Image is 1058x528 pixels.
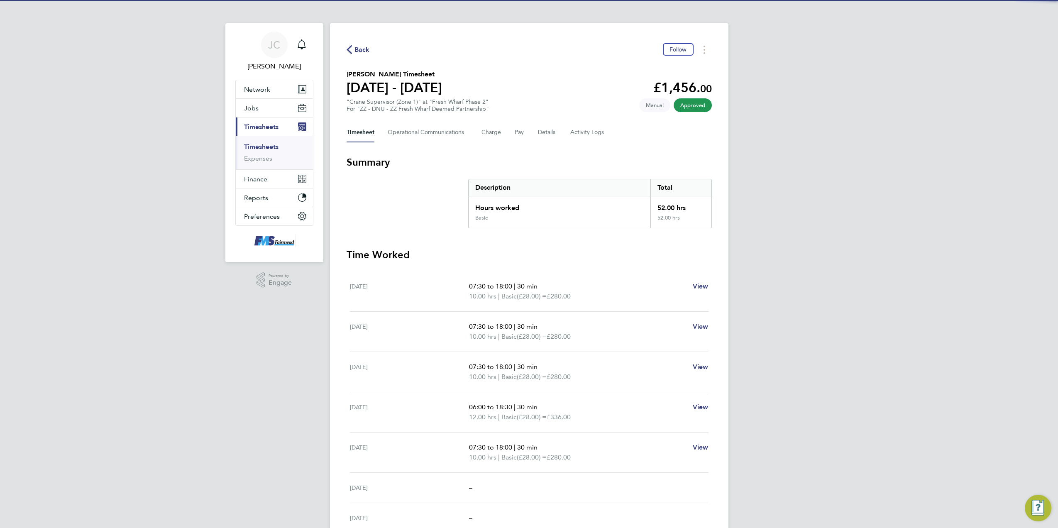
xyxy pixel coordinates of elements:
div: Hours worked [469,196,651,215]
span: (£28.00) = [517,373,547,381]
span: | [514,323,516,330]
span: Follow [669,46,687,53]
button: Engage Resource Center [1025,495,1051,521]
span: | [498,453,500,461]
a: Timesheets [244,143,279,151]
span: | [498,373,500,381]
button: Activity Logs [570,122,605,142]
span: 30 min [517,403,538,411]
button: Network [236,80,313,98]
span: 07:30 to 18:00 [469,323,512,330]
div: Basic [475,215,488,221]
span: | [514,363,516,371]
span: View [693,403,709,411]
span: Reports [244,194,268,202]
span: 06:00 to 18:30 [469,403,512,411]
span: 10.00 hrs [469,332,496,340]
span: Basic [501,372,517,382]
span: Basic [501,452,517,462]
span: 07:30 to 18:00 [469,443,512,451]
h3: Time Worked [347,248,712,262]
a: View [693,281,709,291]
a: View [693,362,709,372]
button: Back [347,44,370,55]
span: (£28.00) = [517,292,547,300]
span: £336.00 [547,413,571,421]
span: 10.00 hrs [469,453,496,461]
div: Timesheets [236,136,313,169]
h1: [DATE] - [DATE] [347,79,442,96]
span: View [693,363,709,371]
div: 52.00 hrs [650,215,711,228]
span: | [514,403,516,411]
div: Total [650,179,711,196]
span: Engage [269,279,292,286]
span: View [693,323,709,330]
div: "Crane Supervisor (Zone 1)" at "Fresh Wharf Phase 2" [347,98,489,112]
a: View [693,322,709,332]
span: 30 min [517,323,538,330]
span: Finance [244,175,267,183]
img: f-mead-logo-retina.png [252,234,296,247]
span: (£28.00) = [517,332,547,340]
div: [DATE] [350,362,469,382]
span: This timesheet has been approved. [674,98,712,112]
button: Timesheets [236,117,313,136]
span: Network [244,86,270,93]
button: Finance [236,170,313,188]
h3: Summary [347,156,712,169]
span: (£28.00) = [517,413,547,421]
div: [DATE] [350,483,469,493]
div: [DATE] [350,402,469,422]
span: £280.00 [547,373,571,381]
div: For "ZZ - DNU - ZZ Fresh Wharf Deemed Partnership" [347,105,489,112]
button: Operational Communications [388,122,468,142]
a: View [693,442,709,452]
span: 07:30 to 18:00 [469,363,512,371]
span: This timesheet was manually created. [639,98,670,112]
span: Basic [501,412,517,422]
button: Charge [481,122,501,142]
button: Pay [515,122,525,142]
span: – [469,484,472,491]
span: | [498,332,500,340]
span: 30 min [517,443,538,451]
span: JC [268,39,280,50]
span: Joanne Conway [235,61,313,71]
button: Follow [663,43,694,56]
span: £280.00 [547,292,571,300]
div: Summary [468,179,712,228]
button: Timesheets Menu [697,43,712,56]
div: [DATE] [350,322,469,342]
span: View [693,282,709,290]
a: Go to home page [235,234,313,247]
h2: [PERSON_NAME] Timesheet [347,69,442,79]
div: [DATE] [350,513,469,523]
span: (£28.00) = [517,453,547,461]
span: 10.00 hrs [469,292,496,300]
span: | [498,413,500,421]
button: Timesheet [347,122,374,142]
span: 12.00 hrs [469,413,496,421]
span: | [498,292,500,300]
a: Powered byEngage [257,272,292,288]
div: 52.00 hrs [650,196,711,215]
span: – [469,514,472,522]
span: Preferences [244,213,280,220]
span: Back [354,45,370,55]
span: £280.00 [547,332,571,340]
app-decimal: £1,456. [653,80,712,95]
div: Description [469,179,651,196]
button: Jobs [236,99,313,117]
button: Reports [236,188,313,207]
span: Basic [501,332,517,342]
span: Powered by [269,272,292,279]
div: [DATE] [350,281,469,301]
button: Preferences [236,207,313,225]
span: £280.00 [547,453,571,461]
span: 30 min [517,363,538,371]
a: JC[PERSON_NAME] [235,32,313,71]
a: Expenses [244,154,272,162]
span: 30 min [517,282,538,290]
div: [DATE] [350,442,469,462]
